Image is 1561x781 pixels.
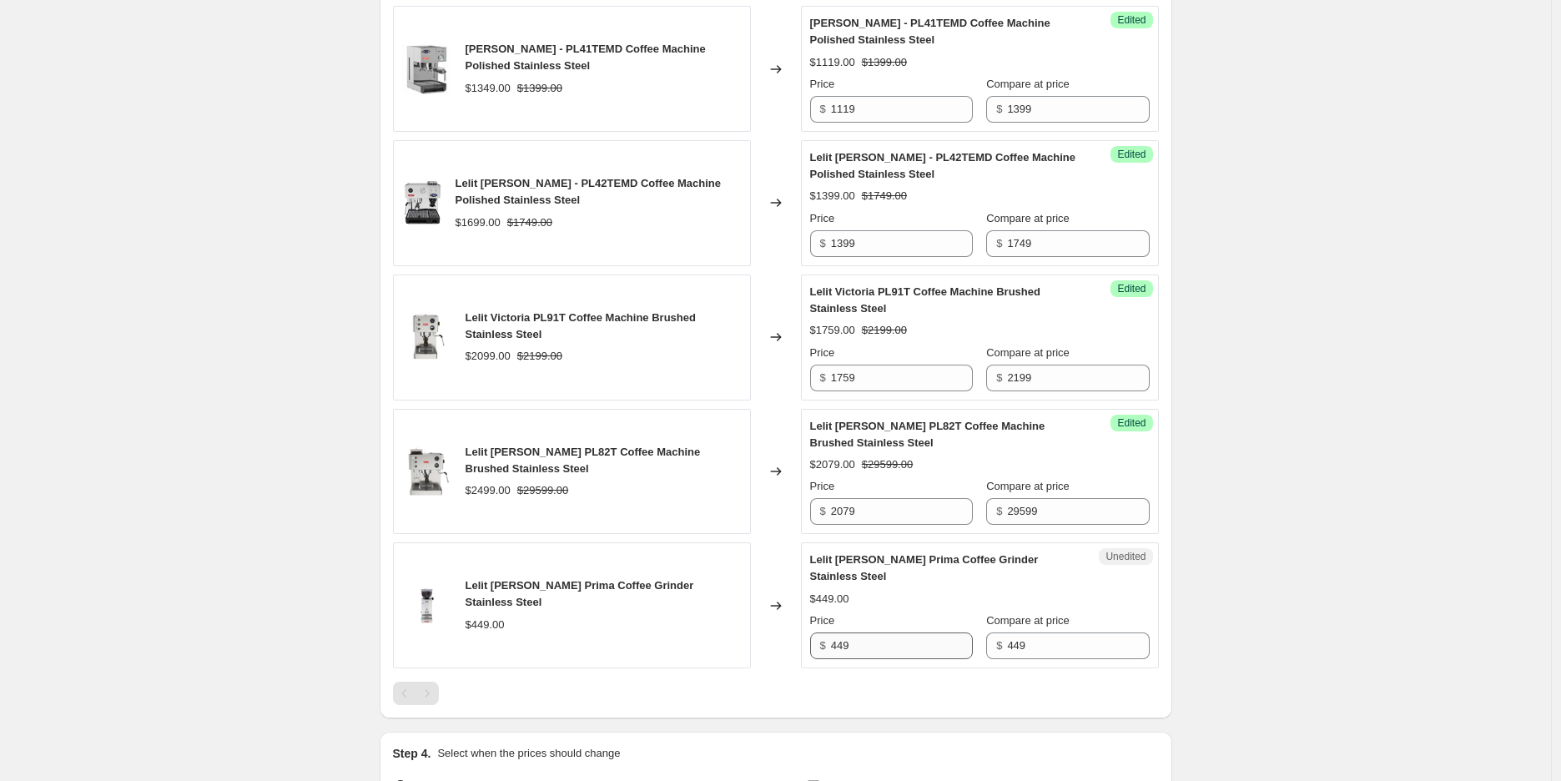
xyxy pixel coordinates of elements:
span: $ [820,103,826,115]
strike: $29599.00 [517,482,568,499]
strike: $1749.00 [862,188,907,204]
span: $ [820,371,826,384]
span: [PERSON_NAME] - PL41TEMD Coffee Machine Polished Stainless Steel [810,17,1050,46]
strike: $2199.00 [862,322,907,339]
span: $ [996,505,1002,517]
div: $2079.00 [810,456,855,473]
strike: $29599.00 [862,456,913,473]
span: Unedited [1105,550,1146,563]
span: Lelit [PERSON_NAME] PL82T Coffee Machine Brushed Stainless Steel [810,420,1045,449]
div: $1399.00 [810,188,855,204]
div: $1349.00 [466,80,511,97]
strike: $2199.00 [517,348,562,365]
div: $1759.00 [810,322,855,339]
span: $ [996,237,1002,249]
div: $449.00 [810,591,849,607]
span: $ [820,237,826,249]
div: $2499.00 [466,482,511,499]
span: Compare at price [986,614,1070,627]
span: Price [810,212,835,224]
div: $2099.00 [466,348,511,365]
div: $449.00 [466,617,505,633]
strike: $1399.00 [517,80,562,97]
span: Lelit Victoria PL91T Coffee Machine Brushed Stainless Steel [466,311,696,340]
span: $ [820,505,826,517]
span: [PERSON_NAME] - PL41TEMD Coffee Machine Polished Stainless Steel [466,43,706,72]
div: $1699.00 [456,214,501,231]
span: Compare at price [986,212,1070,224]
div: $1119.00 [810,54,855,71]
span: Compare at price [986,78,1070,90]
img: lelit-victoria-pl91t-coffee-machine-di-pacci-574_80x.webp [402,312,452,362]
p: Select when the prices should change [437,745,620,762]
img: 60055_80x.jpg [402,44,452,94]
span: Lelit [PERSON_NAME] PL82T Coffee Machine Brushed Stainless Steel [466,446,701,475]
span: Lelit [PERSON_NAME] Prima Coffee Grinder Stainless Steel [466,579,694,608]
span: Price [810,78,835,90]
nav: Pagination [393,682,439,705]
span: Compare at price [986,480,1070,492]
strike: $1749.00 [507,214,552,231]
span: Edited [1117,148,1146,161]
img: Lelit_Anita_-_PL042TEMD_Front_80x.png [402,178,442,228]
span: Price [810,480,835,492]
span: $ [996,639,1002,652]
span: Edited [1117,13,1146,27]
span: Price [810,614,835,627]
span: Price [810,346,835,359]
img: grinder-lelit-fred-PL044MMT-600x600-front_80x.webp [402,581,452,631]
h2: Step 4. [393,745,431,762]
span: Compare at price [986,346,1070,359]
span: Edited [1117,282,1146,295]
span: Edited [1117,416,1146,430]
span: Lelit [PERSON_NAME] Prima Coffee Grinder Stainless Steel [810,553,1039,582]
strike: $1399.00 [862,54,907,71]
span: $ [996,371,1002,384]
img: Lelit_Kate_-_PL82T_Front_80x.png [402,446,452,496]
span: Lelit [PERSON_NAME] - PL42TEMD Coffee Machine Polished Stainless Steel [810,151,1076,180]
span: Lelit [PERSON_NAME] - PL42TEMD Coffee Machine Polished Stainless Steel [456,177,722,206]
span: $ [820,639,826,652]
span: Lelit Victoria PL91T Coffee Machine Brushed Stainless Steel [810,285,1040,315]
span: $ [996,103,1002,115]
